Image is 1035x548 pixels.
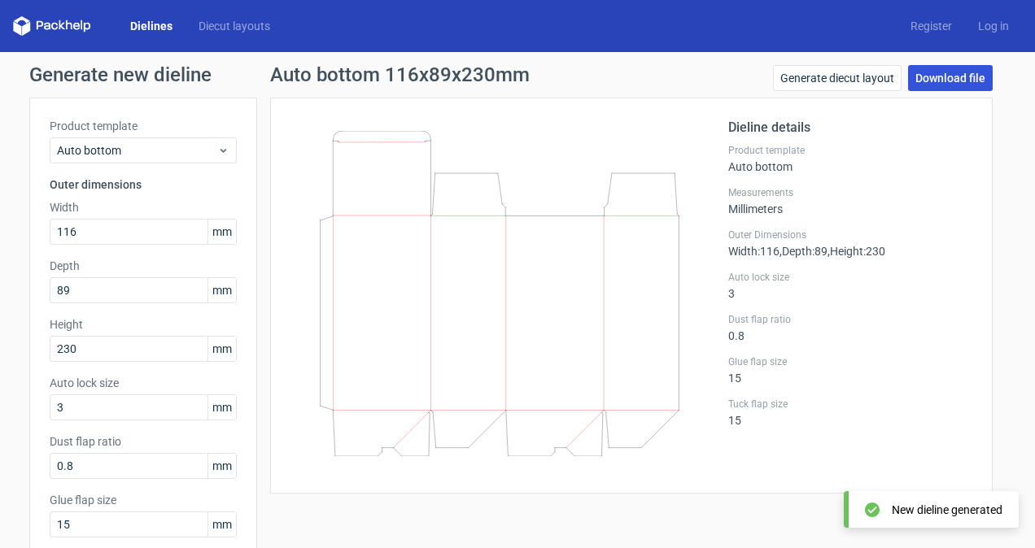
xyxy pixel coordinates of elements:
div: New dieline generated [892,502,1002,518]
label: Outer Dimensions [728,228,972,241]
label: Product template [50,118,237,134]
span: mm [207,220,236,244]
label: Measurements [728,186,972,199]
div: Millimeters [728,186,972,215]
h3: Outer dimensions [50,176,237,193]
label: Dust flap ratio [728,313,972,326]
span: mm [207,454,236,478]
label: Auto lock size [50,375,237,391]
h1: Auto bottom 116x89x230mm [270,65,530,85]
span: mm [207,395,236,420]
h2: Dieline details [728,118,972,137]
div: 3 [728,271,972,300]
label: Glue flap size [50,492,237,508]
label: Width [50,199,237,215]
span: mm [207,337,236,361]
label: Product template [728,144,972,157]
a: Register [897,18,965,34]
label: Depth [50,258,237,274]
a: Download file [908,65,993,91]
label: Glue flap size [728,355,972,368]
a: Generate diecut layout [773,65,902,91]
h1: Generate new dieline [29,65,1006,85]
span: mm [207,512,236,537]
span: Auto bottom [57,142,217,159]
label: Tuck flap size [728,398,972,411]
div: 15 [728,355,972,385]
div: 15 [728,398,972,427]
div: 0.8 [728,313,972,342]
a: Diecut layouts [186,18,283,34]
label: Auto lock size [728,271,972,284]
label: Dust flap ratio [50,433,237,450]
div: Auto bottom [728,144,972,173]
span: mm [207,278,236,302]
span: Width : 116 [728,245,780,258]
a: Dielines [117,18,186,34]
a: Log in [965,18,1022,34]
label: Height [50,316,237,333]
span: , Depth : 89 [780,245,828,258]
span: , Height : 230 [828,245,885,258]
